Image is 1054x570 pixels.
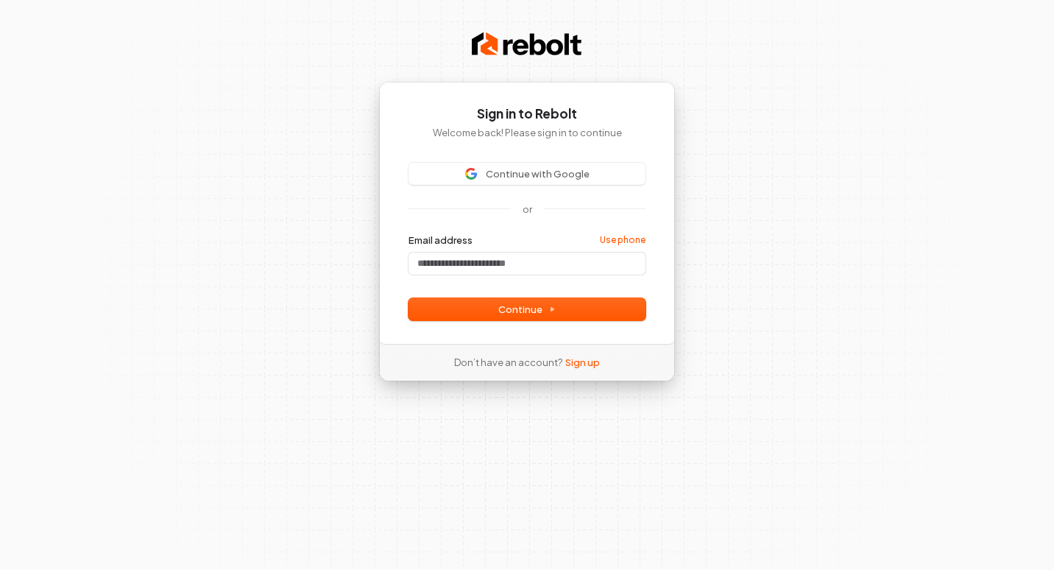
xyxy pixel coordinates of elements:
label: Email address [408,233,473,247]
span: Continue [498,303,556,316]
button: Sign in with GoogleContinue with Google [408,163,646,185]
a: Sign up [565,356,600,369]
img: Sign in with Google [465,168,477,180]
a: Use phone [600,234,646,246]
p: Welcome back! Please sign in to continue [408,126,646,139]
h1: Sign in to Rebolt [408,105,646,123]
p: or [523,203,532,216]
button: Continue [408,298,646,320]
img: Rebolt Logo [472,29,582,59]
span: Don’t have an account? [454,356,562,369]
span: Continue with Google [486,167,590,180]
